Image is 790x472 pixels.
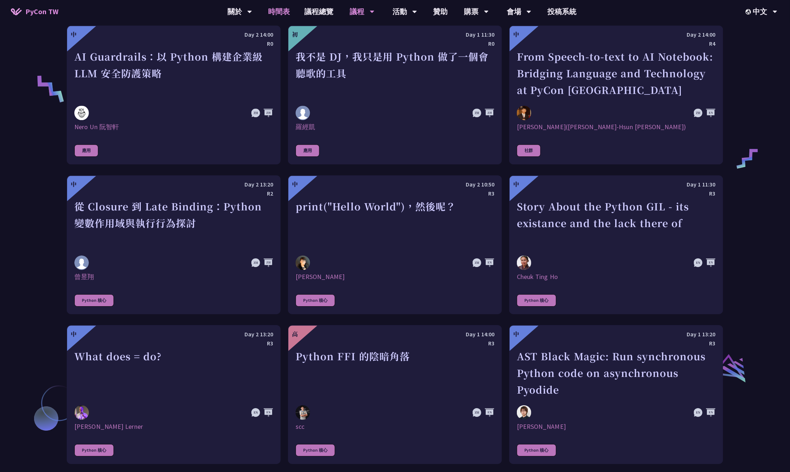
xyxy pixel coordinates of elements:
div: Nero Un 阮智軒 [74,123,273,131]
div: Python 核心 [74,294,114,307]
div: 中 [513,330,519,338]
a: 中 Day 1 13:20 R3 AST Black Magic: Run synchronous Python code on asynchronous Pyodide Yuichiro Ta... [509,325,723,464]
div: Day 2 13:20 [74,180,273,189]
div: R0 [296,39,494,48]
div: 中 [513,180,519,189]
div: [PERSON_NAME] Lerner [74,422,273,431]
div: R3 [296,339,494,348]
div: R3 [74,339,273,348]
div: 羅經凱 [296,123,494,131]
div: Day 1 11:30 [296,30,494,39]
div: [PERSON_NAME] [517,422,716,431]
span: PyCon TW [25,6,58,17]
div: 我不是 DJ，我只是用 Python 做了一個會聽歌的工具 [296,48,494,98]
div: print("Hello World")，然後呢？ [296,198,494,248]
div: scc [296,422,494,431]
a: 中 Day 1 11:30 R3 Story About the Python GIL - its existance and the lack there of Cheuk Ting Ho C... [509,175,723,314]
div: Python 核心 [517,294,556,307]
div: [PERSON_NAME] [296,272,494,281]
a: 中 Day 2 14:00 R4 From Speech-to-text to AI Notebook: Bridging Language and Technology at PyCon [G... [509,25,723,164]
div: 社群 [517,144,541,157]
img: scc [296,405,310,420]
div: 中 [71,330,77,338]
a: 中 Day 2 13:20 R2 從 Closure 到 Late Binding：Python 變數作用域與執行行為探討 曾昱翔 曾昱翔 Python 核心 [67,175,281,314]
img: 高見龍 [296,255,310,270]
img: Locale Icon [746,9,753,15]
div: Day 1 11:30 [517,180,716,189]
img: Yuichiro Tachibana [517,405,531,420]
div: 應用 [74,144,98,157]
div: Python 核心 [74,444,114,456]
div: R3 [517,189,716,198]
div: Day 2 14:00 [517,30,716,39]
img: Reuven M. Lerner [74,405,89,421]
div: Day 1 14:00 [296,330,494,339]
a: 初 Day 1 11:30 R0 我不是 DJ，我只是用 Python 做了一個會聽歌的工具 羅經凱 羅經凱 應用 [288,25,502,164]
img: Cheuk Ting Ho [517,255,531,270]
div: R4 [517,39,716,48]
a: 中 Day 2 13:20 R3 What does = do? Reuven M. Lerner [PERSON_NAME] Lerner Python 核心 [67,325,281,464]
div: 中 [71,30,77,39]
div: Day 1 13:20 [517,330,716,339]
div: R2 [74,189,273,198]
img: 羅經凱 [296,106,310,120]
div: Day 2 13:20 [74,330,273,339]
a: 高 Day 1 14:00 R3 Python FFI 的陰暗角落 scc scc Python 核心 [288,325,502,464]
div: 中 [71,180,77,189]
div: AST Black Magic: Run synchronous Python code on asynchronous Pyodide [517,348,716,398]
img: 曾昱翔 [74,255,89,270]
a: 中 Day 2 10:50 R3 print("Hello World")，然後呢？ 高見龍 [PERSON_NAME] Python 核心 [288,175,502,314]
div: What does = do? [74,348,273,398]
div: Day 2 10:50 [296,180,494,189]
div: Day 2 14:00 [74,30,273,39]
div: 中 [513,30,519,39]
div: 初 [292,30,298,39]
div: Story About the Python GIL - its existance and the lack there of [517,198,716,248]
div: AI Guardrails：以 Python 構建企業級 LLM 安全防護策略 [74,48,273,98]
a: PyCon TW [4,3,66,21]
img: 李昱勳 (Yu-Hsun Lee) [517,106,531,120]
div: R0 [74,39,273,48]
img: Home icon of PyCon TW 2025 [11,8,22,15]
div: R3 [517,339,716,348]
div: 從 Closure 到 Late Binding：Python 變數作用域與執行行為探討 [74,198,273,248]
div: Python FFI 的陰暗角落 [296,348,494,398]
div: R3 [296,189,494,198]
div: 應用 [296,144,320,157]
div: Python 核心 [296,294,335,307]
div: [PERSON_NAME]([PERSON_NAME]-Hsun [PERSON_NAME]) [517,123,716,131]
div: 曾昱翔 [74,272,273,281]
img: Nero Un 阮智軒 [74,106,89,120]
div: Python 核心 [517,444,556,456]
div: Cheuk Ting Ho [517,272,716,281]
a: 中 Day 2 14:00 R0 AI Guardrails：以 Python 構建企業級 LLM 安全防護策略 Nero Un 阮智軒 Nero Un 阮智軒 應用 [67,25,281,164]
div: 高 [292,330,298,338]
div: From Speech-to-text to AI Notebook: Bridging Language and Technology at PyCon [GEOGRAPHIC_DATA] [517,48,716,98]
div: Python 核心 [296,444,335,456]
div: 中 [292,180,298,189]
